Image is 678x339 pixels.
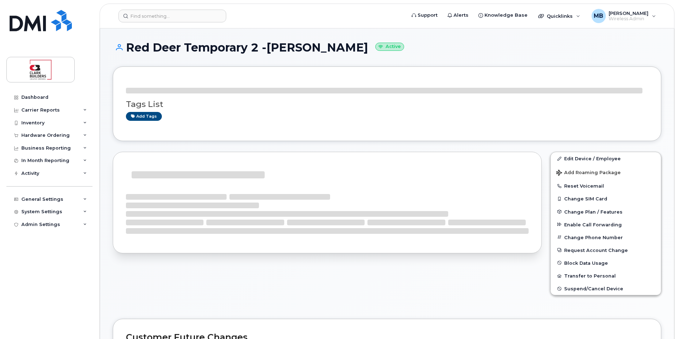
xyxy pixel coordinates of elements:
[126,100,648,109] h3: Tags List
[564,222,622,227] span: Enable Call Forwarding
[564,286,623,291] span: Suspend/Cancel Device
[551,244,661,257] button: Request Account Change
[551,179,661,192] button: Reset Voicemail
[564,209,623,214] span: Change Plan / Features
[113,41,661,54] h1: Red Deer Temporary 2 -[PERSON_NAME]
[551,165,661,179] button: Add Roaming Package
[551,269,661,282] button: Transfer to Personal
[551,192,661,205] button: Change SIM Card
[375,43,404,51] small: Active
[556,170,621,177] span: Add Roaming Package
[551,257,661,269] button: Block Data Usage
[551,218,661,231] button: Enable Call Forwarding
[126,112,162,121] a: Add tags
[551,205,661,218] button: Change Plan / Features
[551,282,661,295] button: Suspend/Cancel Device
[551,231,661,244] button: Change Phone Number
[551,152,661,165] a: Edit Device / Employee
